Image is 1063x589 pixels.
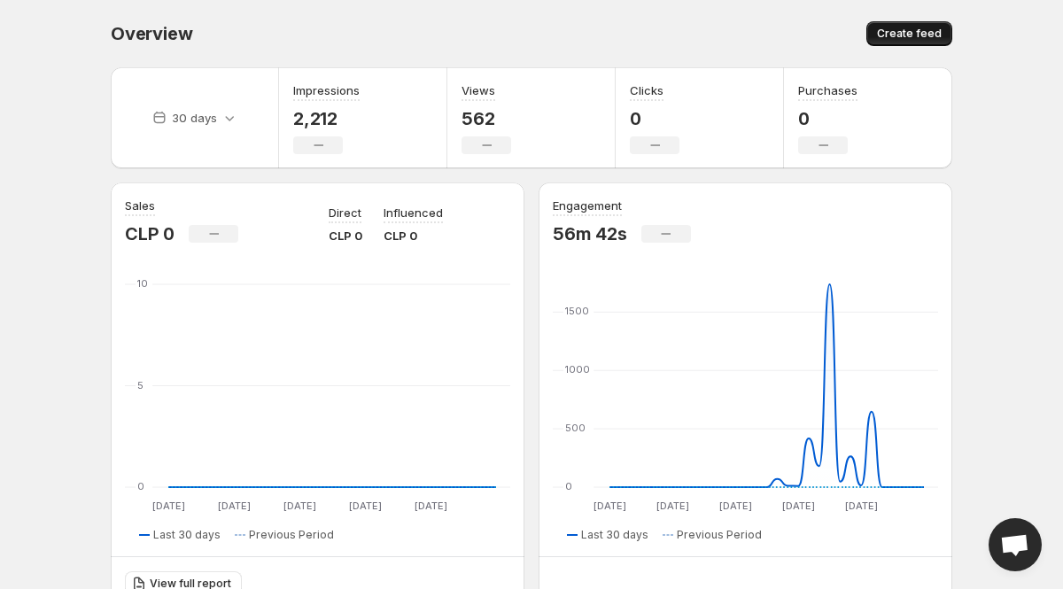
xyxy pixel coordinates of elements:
text: [DATE] [152,500,185,512]
h3: Views [462,81,495,99]
text: [DATE] [719,500,752,512]
text: [DATE] [218,500,251,512]
text: [DATE] [845,500,878,512]
p: 562 [462,108,511,129]
button: Create feed [866,21,952,46]
text: [DATE] [415,500,447,512]
text: [DATE] [349,500,382,512]
span: Last 30 days [153,528,221,542]
text: 1500 [565,305,589,317]
h3: Purchases [798,81,857,99]
text: 500 [565,422,586,434]
span: Previous Period [677,528,762,542]
p: 0 [798,108,857,129]
text: 10 [137,277,148,290]
span: Overview [111,23,192,44]
p: 56m 42s [553,223,627,244]
span: Previous Period [249,528,334,542]
p: 0 [630,108,679,129]
span: Last 30 days [581,528,648,542]
text: [DATE] [283,500,316,512]
h3: Engagement [553,197,622,214]
div: Open chat [989,518,1042,571]
p: Influenced [384,204,443,221]
h3: Clicks [630,81,663,99]
p: Direct [329,204,361,221]
p: 2,212 [293,108,360,129]
text: [DATE] [594,500,626,512]
p: CLP 0 [384,227,443,244]
text: 5 [137,379,144,391]
text: 1000 [565,363,590,376]
text: 0 [565,480,572,492]
p: CLP 0 [125,223,175,244]
text: [DATE] [656,500,689,512]
span: Create feed [877,27,942,41]
p: CLP 0 [329,227,362,244]
h3: Sales [125,197,155,214]
text: 0 [137,480,144,492]
text: [DATE] [782,500,815,512]
h3: Impressions [293,81,360,99]
p: 30 days [172,109,217,127]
